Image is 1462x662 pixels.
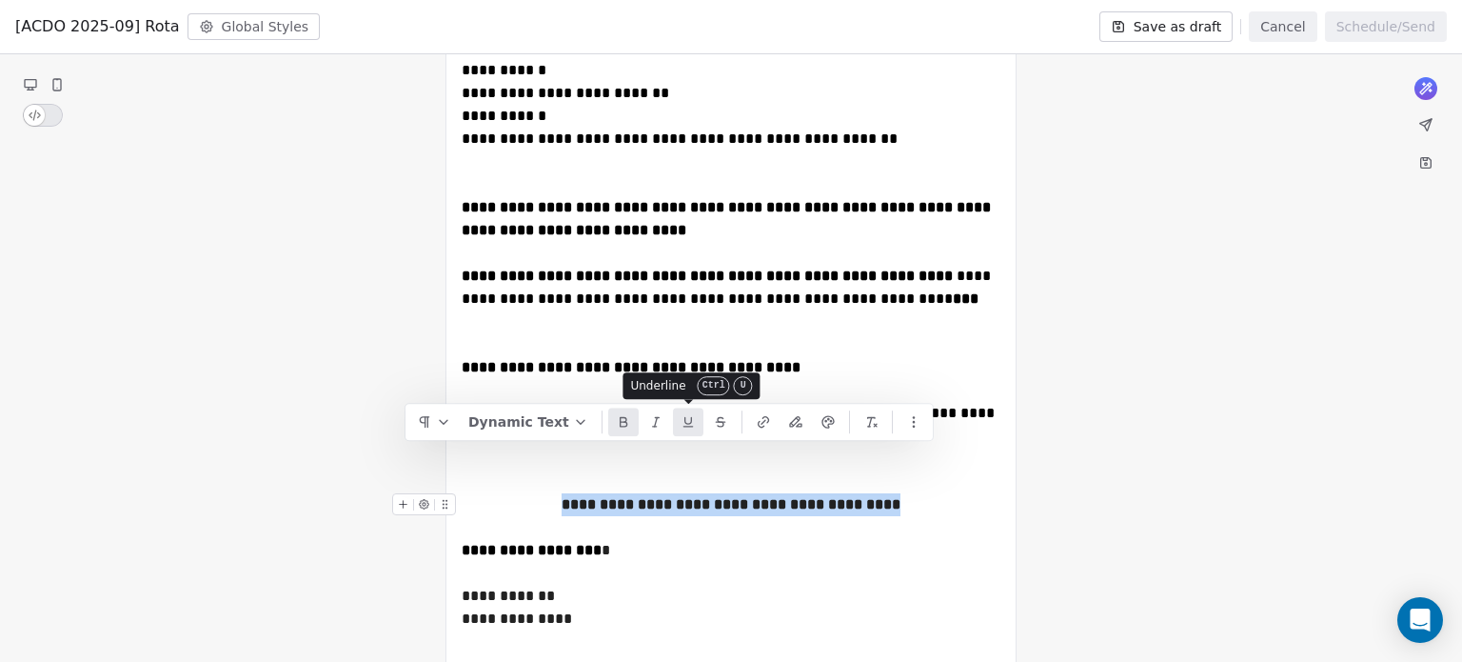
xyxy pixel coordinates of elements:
[1325,11,1447,42] button: Schedule/Send
[1249,11,1316,42] button: Cancel
[698,376,730,395] kbd: Ctrl
[734,376,753,395] kbd: U
[630,378,685,393] span: Underline
[15,15,180,38] span: [ACDO 2025-09] Rota
[188,13,321,40] button: Global Styles
[1099,11,1234,42] button: Save as draft
[1397,597,1443,643] div: Open Intercom Messenger
[461,408,596,436] button: Dynamic Text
